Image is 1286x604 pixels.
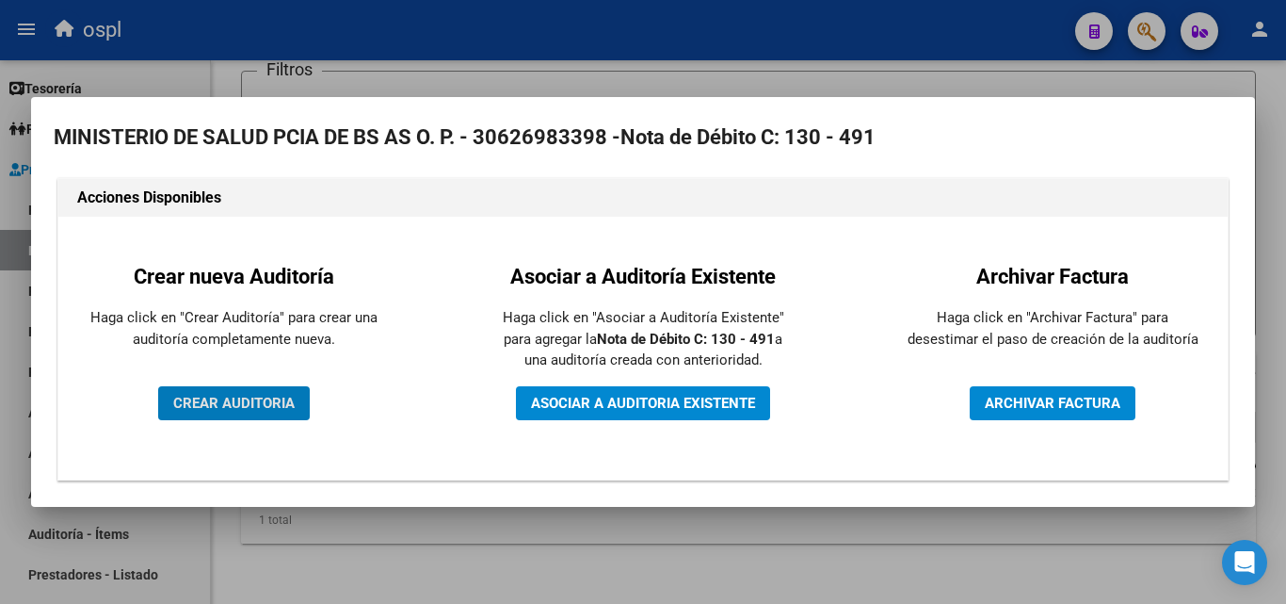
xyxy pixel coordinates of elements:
div: Open Intercom Messenger [1222,540,1267,585]
h2: Archivar Factura [907,261,1198,292]
h2: Asociar a Auditoría Existente [497,261,789,292]
button: CREAR AUDITORIA [158,386,310,420]
strong: Nota de Débito C: 130 - 491 [597,331,775,348]
span: CREAR AUDITORIA [173,395,295,412]
p: Haga click en "Archivar Factura" para desestimar el paso de creación de la auditoría [907,307,1198,350]
h1: Acciones Disponibles [77,187,1209,209]
strong: Nota de Débito C: 130 - 491 [620,125,876,149]
button: ARCHIVAR FACTURA [970,386,1135,420]
h2: MINISTERIO DE SALUD PCIA DE BS AS O. P. - 30626983398 - [54,120,1232,155]
span: ARCHIVAR FACTURA [985,395,1120,412]
p: Haga click en "Asociar a Auditoría Existente" para agregar la a una auditoría creada con anterior... [497,307,789,371]
span: ASOCIAR A AUDITORIA EXISTENTE [531,395,755,412]
button: ASOCIAR A AUDITORIA EXISTENTE [516,386,770,420]
p: Haga click en "Crear Auditoría" para crear una auditoría completamente nueva. [88,307,379,350]
h2: Crear nueva Auditoría [88,261,379,292]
